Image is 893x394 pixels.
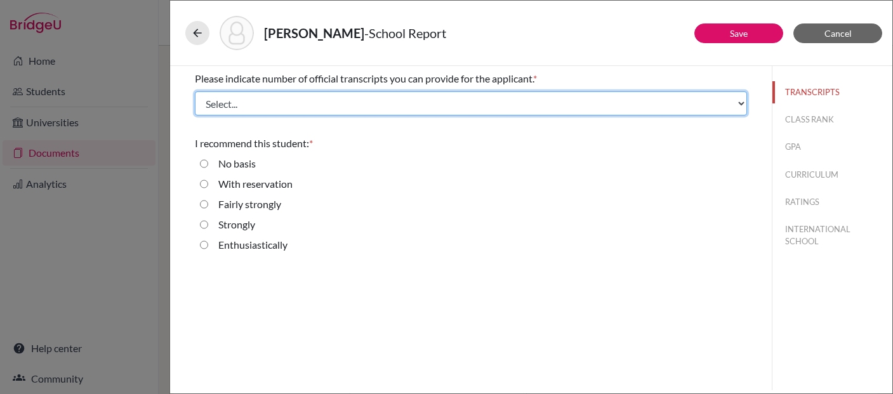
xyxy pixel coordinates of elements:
label: Fairly strongly [218,197,281,212]
strong: [PERSON_NAME] [264,25,364,41]
button: GPA [772,136,892,158]
label: Strongly [218,217,255,232]
span: - School Report [364,25,446,41]
button: CURRICULUM [772,164,892,186]
button: TRANSCRIPTS [772,81,892,103]
label: With reservation [218,176,293,192]
label: Enthusiastically [218,237,288,253]
button: CLASS RANK [772,108,892,131]
span: Please indicate number of official transcripts you can provide for the applicant. [195,72,533,84]
span: I recommend this student: [195,137,309,149]
label: No basis [218,156,256,171]
button: RATINGS [772,191,892,213]
button: INTERNATIONAL SCHOOL [772,218,892,253]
